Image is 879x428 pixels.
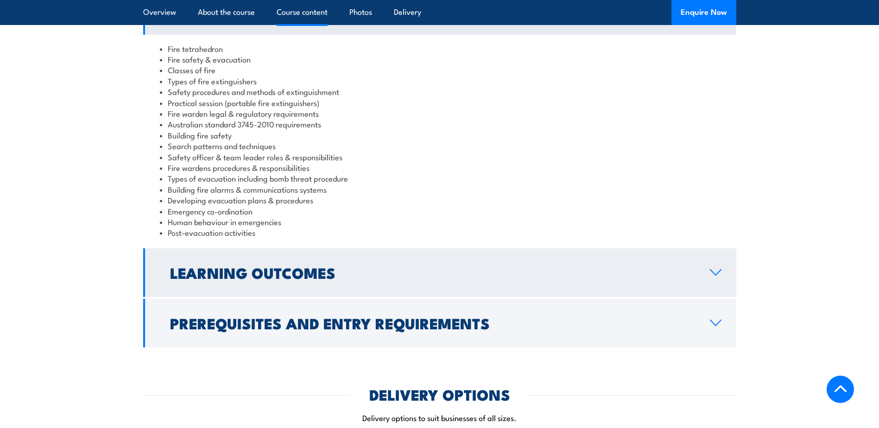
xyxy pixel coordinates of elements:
li: Search patterns and techniques [160,140,720,151]
li: Types of evacuation including bomb threat procedure [160,173,720,183]
li: Fire safety & evacuation [160,54,720,64]
li: Emergency co-ordination [160,206,720,216]
a: Learning Outcomes [143,248,736,297]
h2: DELIVERY OPTIONS [369,388,510,401]
li: Safety officer & team leader roles & responsibilities [160,151,720,162]
li: Fire warden legal & regulatory requirements [160,108,720,119]
h2: Learning Outcomes [170,266,695,279]
li: Fire tetrahedron [160,43,720,54]
li: Australian standard 3745-2010 requirements [160,119,720,129]
h2: Prerequisites and Entry Requirements [170,316,695,329]
a: Prerequisites and Entry Requirements [143,299,736,347]
li: Building fire alarms & communications systems [160,184,720,195]
li: Human behaviour in emergencies [160,216,720,227]
li: Fire wardens procedures & responsibilities [160,162,720,173]
li: Post-evacuation activities [160,227,720,238]
li: Practical session (portable fire extinguishers) [160,97,720,108]
li: Safety procedures and methods of extinguishment [160,86,720,97]
p: Delivery options to suit businesses of all sizes. [143,412,736,423]
li: Developing evacuation plans & procedures [160,195,720,205]
li: Classes of fire [160,64,720,75]
li: Building fire safety [160,130,720,140]
li: Types of fire extinguishers [160,76,720,86]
